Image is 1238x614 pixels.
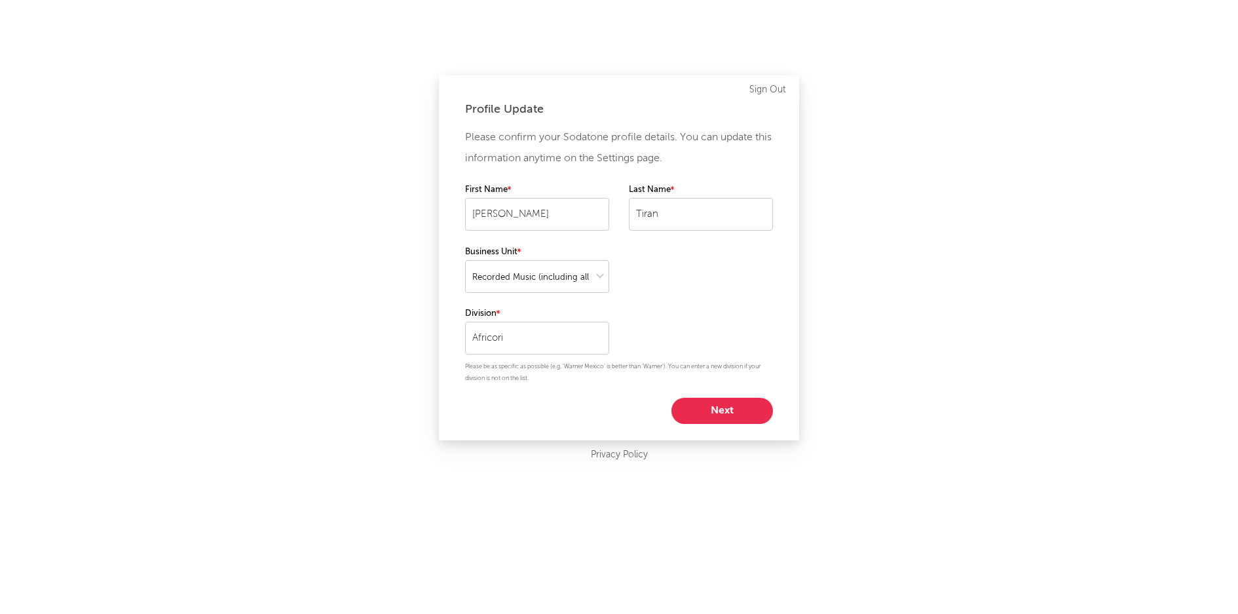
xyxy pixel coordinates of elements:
label: Division [465,306,609,322]
p: Please be as specific as possible (e.g. 'Warner Mexico' is better than 'Warner'). You can enter a... [465,361,773,385]
p: Please confirm your Sodatone profile details. You can update this information anytime on the Sett... [465,127,773,169]
label: First Name [465,182,609,198]
input: Your division [465,322,609,355]
button: Next [671,398,773,424]
input: Your first name [465,198,609,231]
a: Privacy Policy [591,447,648,463]
a: Sign Out [749,82,786,98]
label: Last Name [629,182,773,198]
label: Business Unit [465,244,609,260]
div: Profile Update [465,102,773,117]
input: Your last name [629,198,773,231]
